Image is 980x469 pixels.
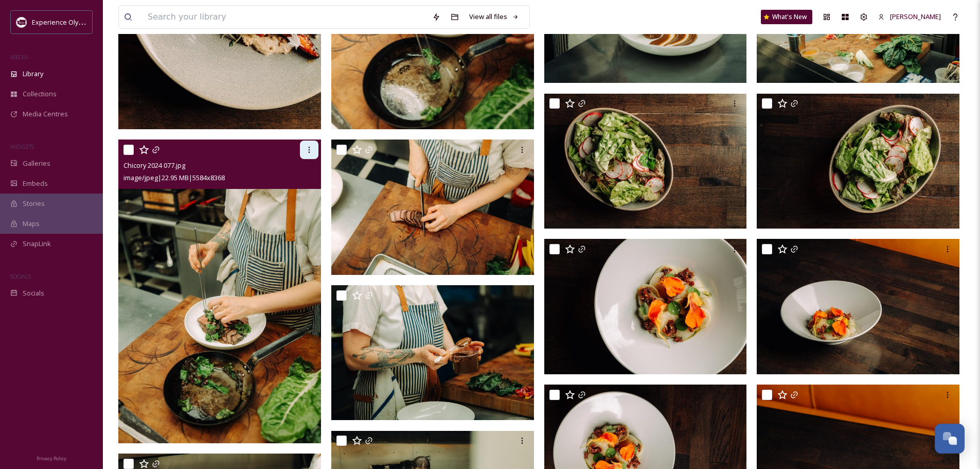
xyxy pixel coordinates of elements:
[890,12,941,21] span: [PERSON_NAME]
[757,94,959,229] img: Chicory 2024 066.jpg
[23,288,44,298] span: Socials
[23,179,48,188] span: Embeds
[873,7,946,27] a: [PERSON_NAME]
[935,424,965,454] button: Open Chat
[23,199,45,209] span: Stories
[10,143,34,150] span: WIDGETS
[142,6,427,28] input: Search your library
[123,161,185,170] span: Chicory 2024 077.jpg
[10,272,31,280] span: SOCIALS
[761,10,812,24] a: What's New
[123,173,225,182] span: image/jpeg | 22.95 MB | 5584 x 8368
[23,219,40,229] span: Maps
[331,285,534,421] img: Chicory 2024 072.jpg
[23,239,51,249] span: SnapLink
[23,89,57,99] span: Collections
[37,455,66,462] span: Privacy Policy
[331,140,534,275] img: Chicory 2024 076.jpg
[544,94,747,229] img: Chicory 2024 067.jpg
[10,53,28,61] span: MEDIA
[464,7,524,27] a: View all files
[757,239,959,374] img: Chicory 2024 061.jpg
[16,17,27,27] img: download.jpeg
[544,239,747,374] img: Chicory 2024 063.jpg
[118,140,321,444] img: Chicory 2024 077.jpg
[23,159,50,168] span: Galleries
[37,451,66,464] a: Privacy Policy
[23,69,43,79] span: Library
[32,17,93,27] span: Experience Olympia
[23,109,68,119] span: Media Centres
